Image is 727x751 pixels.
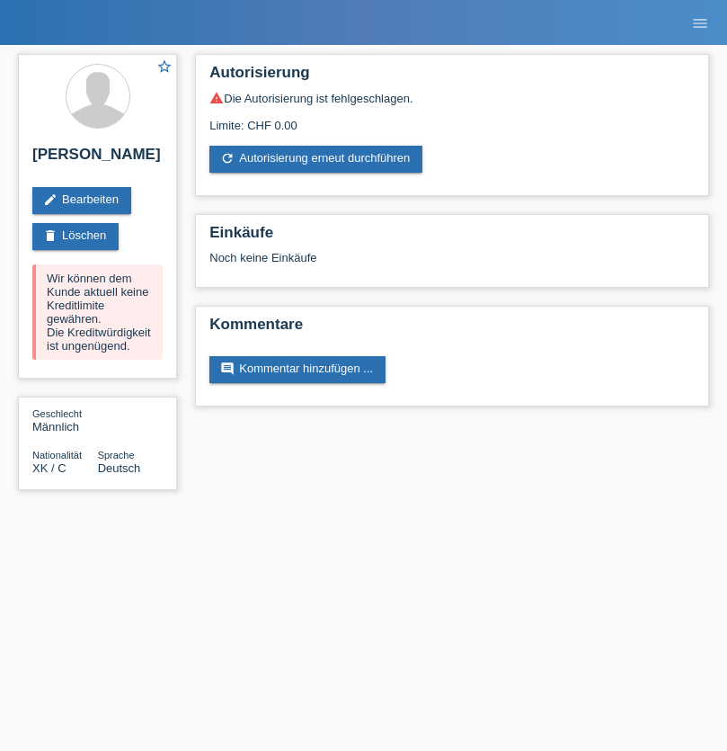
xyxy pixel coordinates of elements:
a: menu [682,17,718,28]
i: edit [43,192,58,207]
a: editBearbeiten [32,187,131,214]
i: refresh [220,151,235,165]
div: Männlich [32,407,98,434]
span: Sprache [98,450,135,460]
h2: [PERSON_NAME] [32,146,163,173]
span: Geschlecht [32,408,82,419]
div: Limite: CHF 0.00 [209,105,695,132]
span: Kosovo / C / 25.09.1998 [32,461,66,475]
i: star_border [156,58,173,75]
a: commentKommentar hinzufügen ... [209,356,386,383]
div: Die Autorisierung ist fehlgeschlagen. [209,91,695,105]
div: Wir können dem Kunde aktuell keine Kreditlimite gewähren. Die Kreditwürdigkeit ist ungenügend. [32,264,163,360]
i: delete [43,228,58,243]
span: Deutsch [98,461,141,475]
h2: Einkäufe [209,224,695,251]
div: Noch keine Einkäufe [209,251,695,278]
span: Nationalität [32,450,82,460]
i: warning [209,91,224,105]
a: refreshAutorisierung erneut durchführen [209,146,422,173]
h2: Autorisierung [209,64,695,91]
h2: Kommentare [209,316,695,343]
a: deleteLöschen [32,223,119,250]
a: star_border [156,58,173,77]
i: comment [220,362,235,376]
i: menu [691,14,709,32]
